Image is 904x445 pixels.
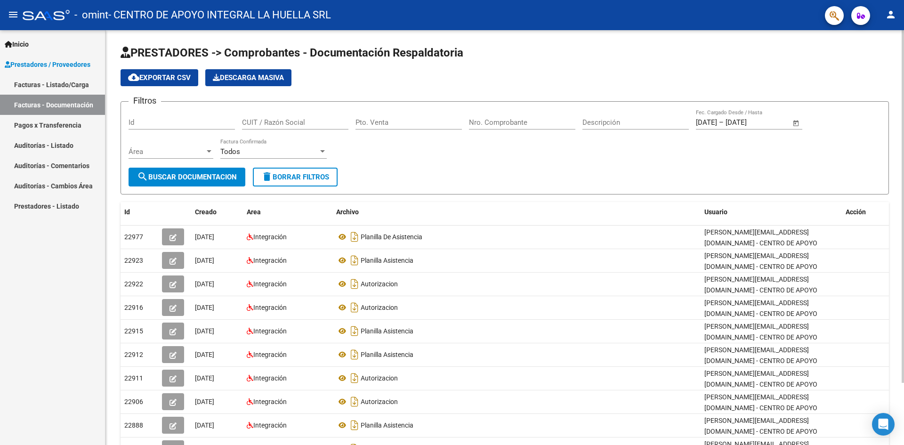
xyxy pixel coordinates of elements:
[348,229,361,244] i: Descargar documento
[719,118,724,127] span: –
[253,168,338,186] button: Borrar Filtros
[704,346,817,375] span: [PERSON_NAME][EMAIL_ADDRESS][DOMAIN_NAME] - CENTRO DE APOYO INTEGRAL LA HUELLA SRL
[253,280,287,288] span: Integración
[348,394,361,409] i: Descargar documento
[791,118,802,129] button: Open calendar
[121,202,158,222] datatable-header-cell: Id
[253,398,287,405] span: Integración
[195,208,217,216] span: Creado
[74,5,108,25] span: - omint
[336,208,359,216] span: Archivo
[124,280,143,288] span: 22922
[205,69,291,86] app-download-masive: Descarga masiva de comprobantes (adjuntos)
[195,233,214,241] span: [DATE]
[137,171,148,182] mat-icon: search
[195,257,214,264] span: [DATE]
[253,257,287,264] span: Integración
[124,398,143,405] span: 22906
[129,147,205,156] span: Área
[253,327,287,335] span: Integración
[213,73,284,82] span: Descarga Masiva
[348,324,361,339] i: Descargar documento
[124,208,130,216] span: Id
[129,94,161,107] h3: Filtros
[124,257,143,264] span: 22923
[704,208,727,216] span: Usuario
[348,253,361,268] i: Descargar documento
[361,257,413,264] span: Planilla Asistencia
[124,304,143,311] span: 22916
[5,39,29,49] span: Inicio
[195,327,214,335] span: [DATE]
[701,202,842,222] datatable-header-cell: Usuario
[696,118,717,127] input: Fecha inicio
[348,276,361,291] i: Descargar documento
[704,393,817,422] span: [PERSON_NAME][EMAIL_ADDRESS][DOMAIN_NAME] - CENTRO DE APOYO INTEGRAL LA HUELLA SRL
[885,9,896,20] mat-icon: person
[361,304,398,311] span: Autorizacion
[704,275,817,305] span: [PERSON_NAME][EMAIL_ADDRESS][DOMAIN_NAME] - CENTRO DE APOYO INTEGRAL LA HUELLA SRL
[842,202,889,222] datatable-header-cell: Acción
[348,418,361,433] i: Descargar documento
[124,327,143,335] span: 22915
[704,252,817,281] span: [PERSON_NAME][EMAIL_ADDRESS][DOMAIN_NAME] - CENTRO DE APOYO INTEGRAL LA HUELLA SRL
[704,299,817,328] span: [PERSON_NAME][EMAIL_ADDRESS][DOMAIN_NAME] - CENTRO DE APOYO INTEGRAL LA HUELLA SRL
[253,351,287,358] span: Integración
[128,72,139,83] mat-icon: cloud_download
[261,171,273,182] mat-icon: delete
[361,398,398,405] span: Autorizacion
[261,173,329,181] span: Borrar Filtros
[726,118,771,127] input: Fecha fin
[704,228,817,258] span: [PERSON_NAME][EMAIL_ADDRESS][DOMAIN_NAME] - CENTRO DE APOYO INTEGRAL LA HUELLA SRL
[361,233,422,241] span: Planilla De Asistencia
[704,370,817,399] span: [PERSON_NAME][EMAIL_ADDRESS][DOMAIN_NAME] - CENTRO DE APOYO INTEGRAL LA HUELLA SRL
[8,9,19,20] mat-icon: menu
[253,233,287,241] span: Integración
[124,351,143,358] span: 22912
[5,59,90,70] span: Prestadores / Proveedores
[704,323,817,352] span: [PERSON_NAME][EMAIL_ADDRESS][DOMAIN_NAME] - CENTRO DE APOYO INTEGRAL LA HUELLA SRL
[195,374,214,382] span: [DATE]
[361,351,413,358] span: Planilla Asistencia
[137,173,237,181] span: Buscar Documentacion
[128,73,191,82] span: Exportar CSV
[348,371,361,386] i: Descargar documento
[124,233,143,241] span: 22977
[195,280,214,288] span: [DATE]
[205,69,291,86] button: Descarga Masiva
[220,147,240,156] span: Todos
[243,202,332,222] datatable-header-cell: Area
[332,202,701,222] datatable-header-cell: Archivo
[348,347,361,362] i: Descargar documento
[846,208,866,216] span: Acción
[247,208,261,216] span: Area
[195,304,214,311] span: [DATE]
[121,69,198,86] button: Exportar CSV
[872,413,895,436] div: Open Intercom Messenger
[124,374,143,382] span: 22911
[195,421,214,429] span: [DATE]
[253,421,287,429] span: Integración
[361,374,398,382] span: Autorizacion
[253,304,287,311] span: Integración
[108,5,331,25] span: - CENTRO DE APOYO INTEGRAL LA HUELLA SRL
[361,421,413,429] span: Planilla Asistencia
[195,398,214,405] span: [DATE]
[348,300,361,315] i: Descargar documento
[361,327,413,335] span: Planilla Asistencia
[195,351,214,358] span: [DATE]
[253,374,287,382] span: Integración
[361,280,398,288] span: Autorizacion
[121,46,463,59] span: PRESTADORES -> Comprobantes - Documentación Respaldatoria
[124,421,143,429] span: 22888
[191,202,243,222] datatable-header-cell: Creado
[129,168,245,186] button: Buscar Documentacion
